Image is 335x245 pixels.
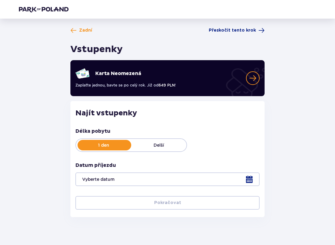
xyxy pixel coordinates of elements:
font: Najít vstupenky [75,109,137,118]
font: Přeskočit tento krok [209,28,256,33]
a: Zadní [70,27,92,33]
font: Zadní [79,28,92,33]
a: Přeskočit tento krok [209,27,265,33]
font: 1 den [98,143,109,148]
font: Pokračovat [154,201,181,205]
font: Délka pobytu [75,128,110,134]
font: Datum příjezdu [75,162,116,168]
font: Vstupenky [70,43,123,55]
font: Delší [154,143,164,148]
img: Logo Polského parku [19,6,69,12]
button: Pokračovat [75,196,260,210]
